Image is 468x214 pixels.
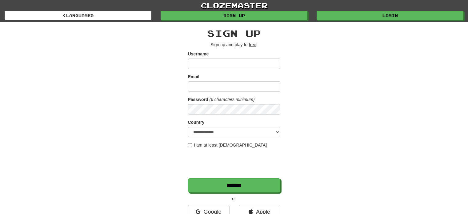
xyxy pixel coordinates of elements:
[249,42,256,47] u: free
[161,11,307,20] a: Sign up
[5,11,151,20] a: Languages
[188,28,280,38] h2: Sign up
[188,96,208,103] label: Password
[317,11,463,20] a: Login
[188,196,280,202] p: or
[210,97,255,102] em: (6 characters minimum)
[188,51,209,57] label: Username
[188,151,282,175] iframe: reCAPTCHA
[188,42,280,48] p: Sign up and play for !
[188,74,199,80] label: Email
[188,142,267,148] label: I am at least [DEMOGRAPHIC_DATA]
[188,143,192,147] input: I am at least [DEMOGRAPHIC_DATA]
[188,119,205,125] label: Country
